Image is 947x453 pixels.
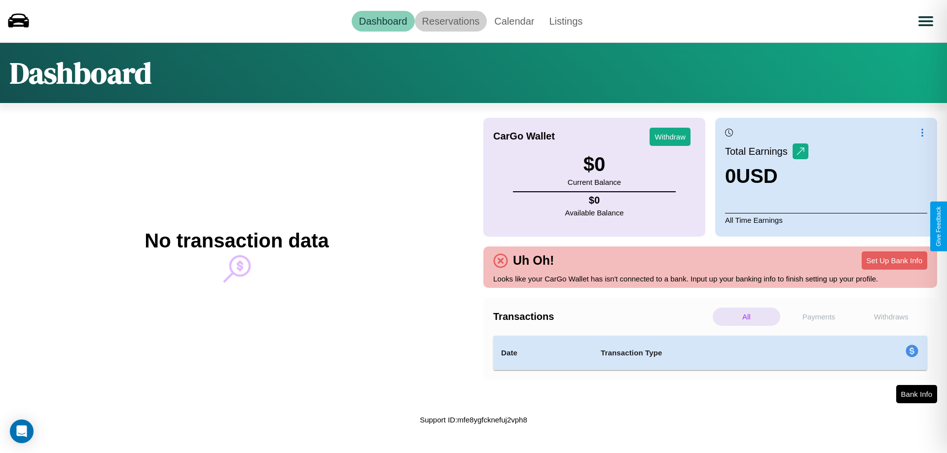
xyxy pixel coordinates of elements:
h4: Date [501,347,585,359]
h4: $ 0 [565,195,624,206]
a: Reservations [415,11,487,32]
h3: $ 0 [568,153,621,175]
div: Open Intercom Messenger [10,419,34,443]
a: Dashboard [352,11,415,32]
h4: Transaction Type [601,347,825,359]
button: Bank Info [896,385,937,403]
p: All Time Earnings [725,213,927,227]
p: Payments [785,308,853,326]
p: Total Earnings [725,142,793,160]
h4: CarGo Wallet [493,131,555,142]
h2: No transaction data [145,230,328,252]
button: Withdraw [650,128,691,146]
button: Set Up Bank Info [862,251,927,270]
div: Give Feedback [935,207,942,246]
h4: Uh Oh! [508,253,559,268]
p: Looks like your CarGo Wallet has isn't connected to a bank. Input up your banking info to finish ... [493,272,927,285]
p: Current Balance [568,175,621,189]
button: Open menu [912,7,940,35]
a: Calendar [487,11,542,32]
p: Support ID: mfe8ygfcknefuj2vph8 [420,413,527,426]
a: Listings [542,11,590,32]
table: simple table [493,336,927,370]
p: Withdraws [857,308,925,326]
h3: 0 USD [725,165,808,187]
h1: Dashboard [10,53,151,93]
h4: Transactions [493,311,710,322]
p: Available Balance [565,206,624,219]
p: All [713,308,780,326]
